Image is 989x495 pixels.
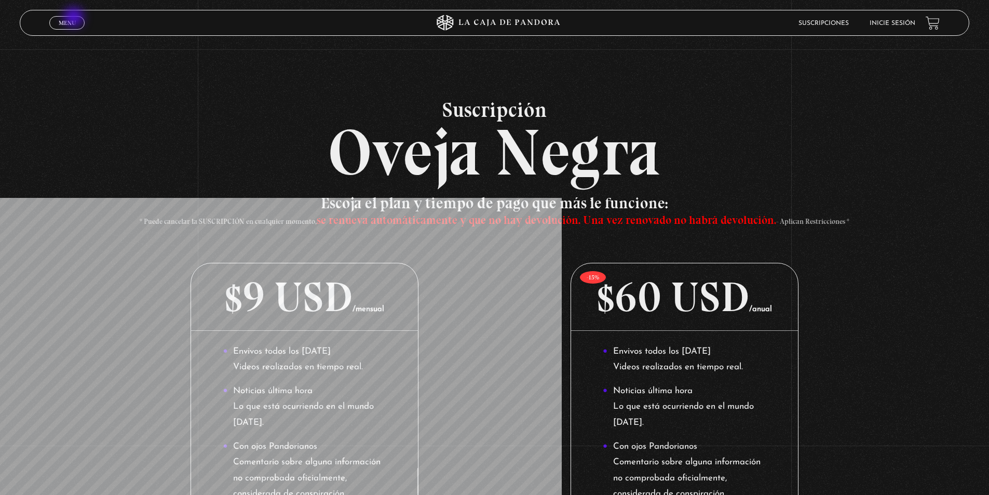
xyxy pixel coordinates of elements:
li: Noticias última hora Lo que está ocurriendo en el mundo [DATE]. [223,383,386,431]
span: * Puede cancelar la SUSCRIPCIÓN en cualquier momento, - Aplican Restricciones * [140,217,849,226]
p: $60 USD [571,263,798,331]
span: /anual [749,305,772,313]
li: Envivos todos los [DATE] Videos realizados en tiempo real. [223,344,386,376]
a: Inicie sesión [870,20,915,26]
span: Menu [59,20,76,26]
li: Envivos todos los [DATE] Videos realizados en tiempo real. [603,344,766,376]
span: /mensual [353,305,384,313]
li: Noticias última hora Lo que está ocurriendo en el mundo [DATE]. [603,383,766,431]
h2: Oveja Negra [20,99,969,185]
h3: Escoja el plan y tiempo de pago que más le funcione: [115,195,874,226]
p: $9 USD [191,263,418,331]
a: View your shopping cart [926,16,940,30]
span: se renueva automáticamente y que no hay devolución. Una vez renovado no habrá devolución. [317,213,776,227]
a: Suscripciones [798,20,849,26]
span: Cerrar [55,29,79,36]
span: Suscripción [20,99,969,120]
